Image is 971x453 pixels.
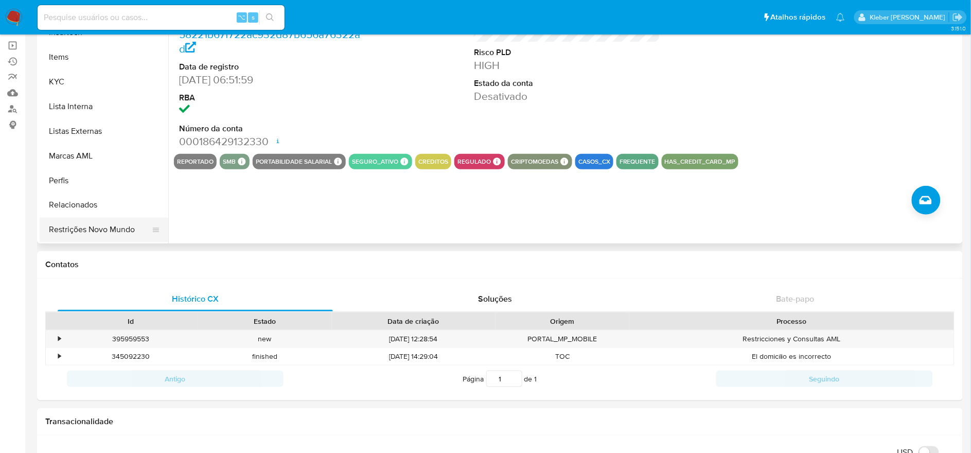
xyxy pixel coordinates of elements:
span: ⌥ [238,12,245,22]
div: new [198,330,331,347]
dd: Desativado [474,89,660,103]
button: Marcas AML [40,144,168,168]
button: Antigo [67,371,284,387]
div: 395959553 [64,330,198,347]
button: criptomoedas [511,160,558,164]
button: Items [40,45,168,69]
div: El domicilio es incorrecto [629,348,954,365]
span: Página de [463,371,537,387]
span: 3.151.0 [951,24,966,32]
button: Relacionados [40,193,168,218]
button: KYC [40,69,168,94]
p: kleber.bueno@mercadolivre.com [870,12,949,22]
button: Portabilidade Salarial [256,160,332,164]
h1: Transacionalidade [45,416,955,427]
input: Pesquise usuários ou casos... [38,11,285,24]
div: Id [71,316,190,326]
dt: Risco PLD [474,47,660,58]
div: PORTAL_MP_MOBILE [496,330,629,347]
div: Estado [205,316,324,326]
dt: Número da conta [179,123,365,134]
div: • [58,352,61,361]
div: • [58,334,61,344]
button: search-icon [259,10,280,25]
span: s [252,12,255,22]
button: Lista Interna [40,94,168,119]
h1: Contatos [45,259,955,270]
span: Bate-papo [776,293,815,305]
button: reportado [177,160,214,164]
dd: HIGH [474,58,660,73]
button: regulado [457,160,491,164]
button: casos_cx [578,160,610,164]
div: TOC [496,348,629,365]
div: Origem [503,316,622,326]
dt: RBA [179,92,365,103]
span: Histórico CX [172,293,219,305]
dt: Data de registro [179,61,365,73]
button: creditos [418,160,448,164]
a: Sair [952,12,963,23]
span: Soluções [479,293,513,305]
button: has_credit_card_mp [665,160,735,164]
div: Restricciones y Consultas AML [629,330,954,347]
span: Atalhos rápidos [771,12,826,23]
div: Processo [637,316,947,326]
button: Listas Externas [40,119,168,144]
dd: 000186429132330 [179,134,365,149]
a: Notificações [836,13,845,22]
span: 1 [535,374,537,384]
div: [DATE] 12:28:54 [332,330,496,347]
a: 58221b67f722ac932d87b656a76322ad [179,27,360,56]
div: Data de criação [339,316,488,326]
button: seguro_ativo [352,160,398,164]
button: Perfis [40,168,168,193]
dt: Estado da conta [474,78,660,89]
div: 345092230 [64,348,198,365]
button: smb [223,160,236,164]
button: frequente [620,160,656,164]
dd: [DATE] 06:51:59 [179,73,365,87]
div: finished [198,348,331,365]
div: [DATE] 14:29:04 [332,348,496,365]
button: Restrições Novo Mundo [40,218,160,242]
button: Seguindo [716,371,933,387]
